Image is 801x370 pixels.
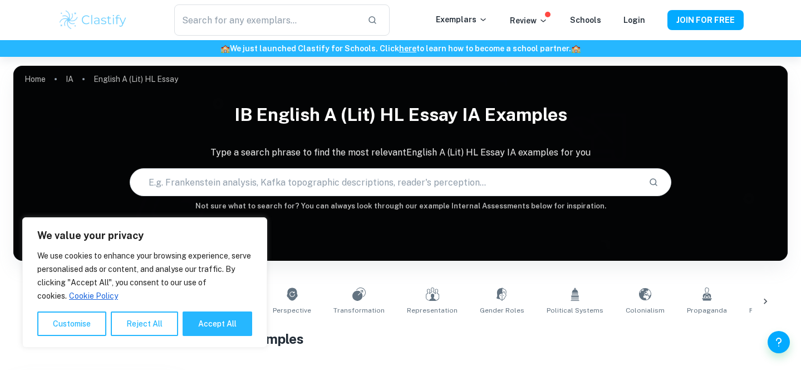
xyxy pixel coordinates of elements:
span: Perspective [273,305,311,315]
span: 🏫 [571,44,581,53]
a: here [399,44,416,53]
span: Representation [407,305,458,315]
input: E.g. Frankenstein analysis, Kafka topographic descriptions, reader's perception... [130,167,640,198]
h1: IB English A (Lit) HL Essay IA examples [13,97,788,133]
a: IA [66,71,73,87]
span: 🏫 [220,44,230,53]
h6: Not sure what to search for? You can always look through our example Internal Assessments below f... [13,201,788,212]
button: JOIN FOR FREE [667,10,744,30]
a: Login [623,16,645,25]
p: We value your privacy [37,229,252,242]
input: Search for any exemplars... [174,4,358,36]
div: We value your privacy [22,217,267,348]
button: Accept All [183,311,252,336]
img: Clastify logo [58,9,129,31]
span: Propaganda [687,305,727,315]
h6: We just launched Clastify for Schools. Click to learn how to become a school partner. [2,42,799,55]
button: Help and Feedback [768,331,790,353]
a: Cookie Policy [68,291,119,301]
span: Colonialism [626,305,665,315]
p: We use cookies to enhance your browsing experience, serve personalised ads or content, and analys... [37,249,252,303]
a: Home [24,71,46,87]
p: Review [510,14,548,27]
a: Schools [570,16,601,25]
p: Exemplars [436,13,488,26]
span: Political Systems [547,305,603,315]
p: Type a search phrase to find the most relevant English A (Lit) HL Essay IA examples for you [13,146,788,159]
span: Transformation [333,305,385,315]
button: Reject All [111,311,178,336]
span: Gender Roles [480,305,524,315]
button: Search [644,173,663,192]
h1: All English A (Lit) HL Essay IA Examples [52,329,749,349]
p: English A (Lit) HL Essay [94,73,178,85]
button: Customise [37,311,106,336]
